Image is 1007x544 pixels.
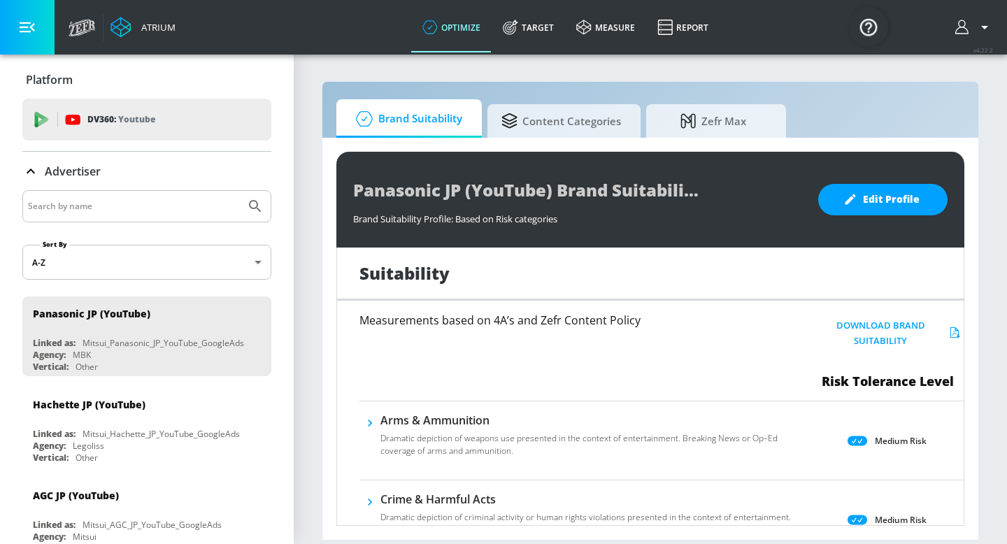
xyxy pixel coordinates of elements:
[22,296,271,376] div: Panasonic JP (YouTube)Linked as:Mitsui_Panasonic_JP_YouTube_GoogleAdsAgency:MBKVertical:Other
[83,519,222,531] div: Mitsui_AGC_JP_YouTube_GoogleAds
[380,413,792,428] h6: Arms & Ammunition
[33,452,69,464] div: Vertical:
[565,2,646,52] a: measure
[973,46,993,54] span: v 4.22.2
[33,519,76,531] div: Linked as:
[660,104,766,138] span: Zefr Max
[849,7,888,46] button: Open Resource Center
[28,197,240,215] input: Search by name
[380,492,792,507] h6: Crime & Harmful Acts
[73,440,104,452] div: Legoliss
[822,373,954,389] span: Risk Tolerance Level
[33,489,119,502] div: AGC JP (YouTube)
[40,240,70,249] label: Sort By
[380,413,792,466] div: Arms & AmmunitionDramatic depiction of weapons use presented in the context of entertainment. Bre...
[45,164,101,179] p: Advertiser
[350,102,462,136] span: Brand Suitability
[87,112,155,127] p: DV360:
[110,17,176,38] a: Atrium
[380,511,792,536] p: Dramatic depiction of criminal activity or human rights violations presented in the context of en...
[353,206,804,225] div: Brand Suitability Profile: Based on Risk categories
[380,432,792,457] p: Dramatic depiction of weapons use presented in the context of entertainment. Breaking News or Op–...
[33,531,66,543] div: Agency:
[813,315,964,352] button: Download Brand Suitability
[76,452,98,464] div: Other
[501,104,621,138] span: Content Categories
[646,2,720,52] a: Report
[33,428,76,440] div: Linked as:
[33,398,145,411] div: Hachette JP (YouTube)
[22,152,271,191] div: Advertiser
[411,2,492,52] a: optimize
[22,99,271,141] div: DV360: Youtube
[22,245,271,280] div: A-Z
[26,72,73,87] p: Platform
[846,191,920,208] span: Edit Profile
[33,440,66,452] div: Agency:
[136,21,176,34] div: Atrium
[359,262,450,285] h1: Suitability
[73,349,91,361] div: MBK
[76,361,98,373] div: Other
[33,361,69,373] div: Vertical:
[22,387,271,467] div: Hachette JP (YouTube)Linked as:Mitsui_Hachette_JP_YouTube_GoogleAdsAgency:LegolissVertical:Other
[492,2,565,52] a: Target
[875,434,927,448] p: Medium Risk
[33,337,76,349] div: Linked as:
[818,184,948,215] button: Edit Profile
[118,112,155,127] p: Youtube
[33,349,66,361] div: Agency:
[83,428,240,440] div: Mitsui_Hachette_JP_YouTube_GoogleAds
[359,315,762,326] h6: Measurements based on 4A’s and Zefr Content Policy
[33,307,150,320] div: Panasonic JP (YouTube)
[22,60,271,99] div: Platform
[83,337,244,349] div: Mitsui_Panasonic_JP_YouTube_GoogleAds
[73,531,97,543] div: Mitsui
[875,513,927,527] p: Medium Risk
